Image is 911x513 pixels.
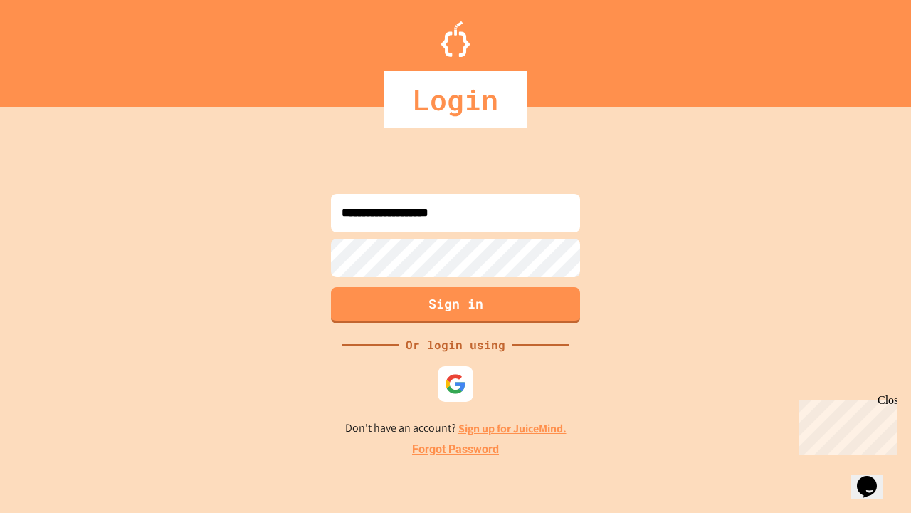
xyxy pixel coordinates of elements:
a: Forgot Password [412,441,499,458]
iframe: chat widget [851,456,897,499]
p: Don't have an account? [345,420,567,437]
button: Sign in [331,287,580,323]
div: Or login using [399,336,512,353]
iframe: chat widget [793,394,897,455]
a: Sign up for JuiceMind. [458,421,567,436]
img: google-icon.svg [445,373,466,395]
img: Logo.svg [441,21,470,57]
div: Chat with us now!Close [6,6,98,90]
div: Login [384,71,527,128]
